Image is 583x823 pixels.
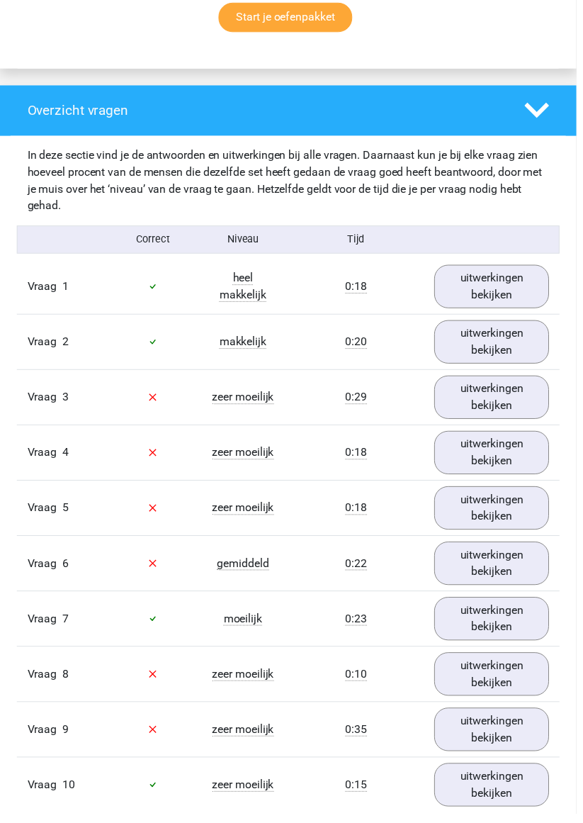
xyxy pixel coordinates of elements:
span: Vraag [28,449,63,466]
div: Correct [109,235,200,250]
span: 8 [63,675,69,688]
a: uitwerkingen bekijken [439,324,555,368]
a: uitwerkingen bekijken [439,604,555,648]
a: uitwerkingen bekijken [439,268,555,312]
span: 0:22 [349,563,371,577]
span: 0:23 [349,619,371,633]
span: Vraag [28,393,63,410]
span: 0:35 [349,731,371,745]
span: Vraag [28,561,63,578]
span: 5 [63,507,69,520]
span: zeer moeilijk [215,675,277,689]
span: Vraag [28,337,63,354]
span: 0:29 [349,395,371,409]
h4: Overzicht vragen [28,103,509,120]
a: uitwerkingen bekijken [439,492,555,536]
span: 9 [63,731,69,744]
span: 2 [63,339,69,352]
div: In deze sectie vind je de antwoorden en uitwerkingen bij alle vragen. Daarnaast kun je bij elke v... [17,149,566,217]
span: 6 [63,563,69,576]
span: 10 [63,787,76,800]
span: zeer moeilijk [215,731,277,745]
span: 0:20 [349,339,371,353]
a: uitwerkingen bekijken [439,772,555,816]
span: 3 [63,395,69,408]
span: heel makkelijk [222,274,269,306]
span: zeer moeilijk [215,451,277,465]
span: Vraag [28,617,63,634]
span: 1 [63,283,69,296]
span: makkelijk [222,339,269,353]
span: zeer moeilijk [215,395,277,409]
span: 0:18 [349,283,371,297]
span: Vraag [28,505,63,522]
span: 4 [63,451,69,464]
span: 0:10 [349,675,371,689]
div: Niveau [200,235,292,250]
span: 7 [63,619,69,632]
a: uitwerkingen bekijken [439,436,555,480]
a: Start je oefenpakket [221,3,356,33]
span: Vraag [28,673,63,690]
span: moeilijk [226,619,265,633]
a: uitwerkingen bekijken [439,548,555,592]
a: uitwerkingen bekijken [439,380,555,424]
span: zeer moeilijk [215,787,277,801]
span: Vraag [28,281,63,298]
span: 0:18 [349,451,371,465]
span: 0:18 [349,507,371,521]
span: gemiddeld [220,563,272,577]
span: 0:15 [349,787,371,801]
div: Tijd [291,235,428,250]
a: uitwerkingen bekijken [439,716,555,760]
span: Vraag [28,729,63,746]
a: uitwerkingen bekijken [439,660,555,704]
span: zeer moeilijk [215,507,277,521]
span: Vraag [28,785,63,802]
